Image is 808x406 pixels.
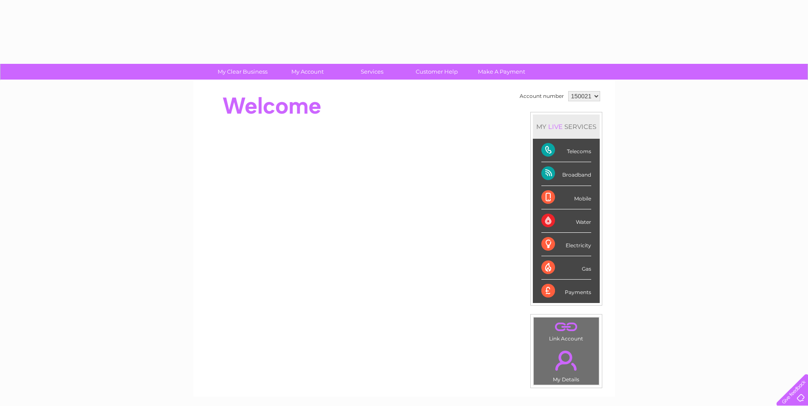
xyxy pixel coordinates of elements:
div: Gas [541,256,591,280]
a: . [536,320,597,335]
a: Services [337,64,407,80]
a: Make A Payment [466,64,537,80]
div: Broadband [541,162,591,186]
td: Link Account [533,317,599,344]
div: Telecoms [541,139,591,162]
a: Customer Help [402,64,472,80]
div: Mobile [541,186,591,209]
div: Electricity [541,233,591,256]
a: . [536,346,597,375]
div: LIVE [546,123,564,131]
div: Water [541,209,591,233]
div: MY SERVICES [533,114,600,139]
a: My Clear Business [207,64,278,80]
td: My Details [533,343,599,385]
div: Payments [541,280,591,303]
td: Account number [518,89,566,103]
a: My Account [272,64,342,80]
